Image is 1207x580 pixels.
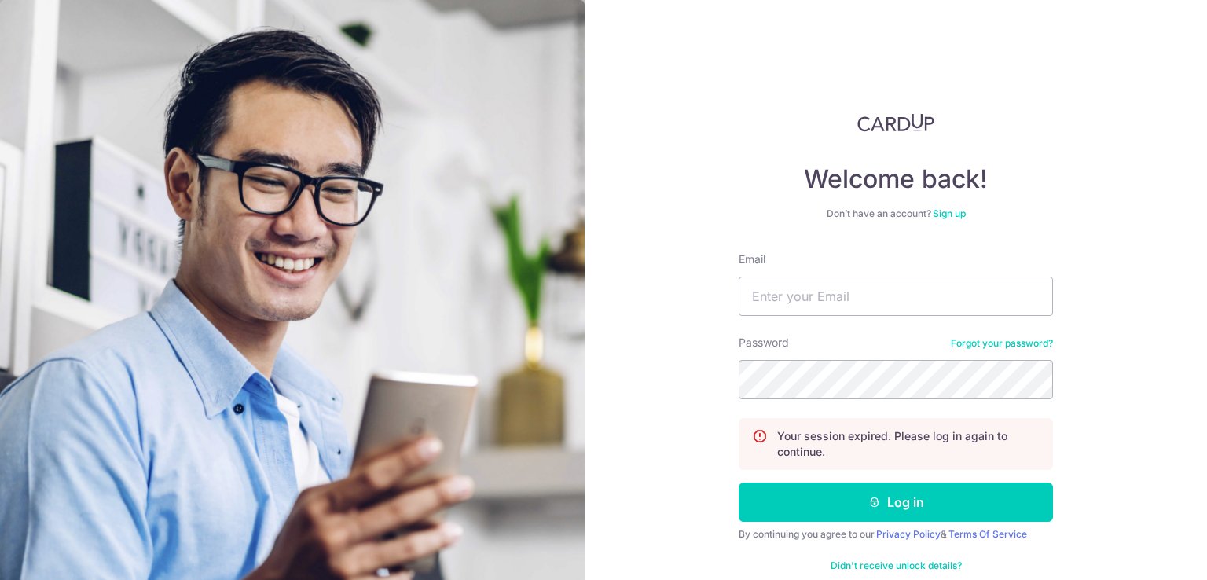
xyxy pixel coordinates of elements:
[948,528,1027,540] a: Terms Of Service
[739,251,765,267] label: Email
[876,528,941,540] a: Privacy Policy
[951,337,1053,350] a: Forgot your password?
[857,113,934,132] img: CardUp Logo
[739,483,1053,522] button: Log in
[739,335,789,351] label: Password
[933,207,966,219] a: Sign up
[739,163,1053,195] h4: Welcome back!
[739,528,1053,541] div: By continuing you agree to our &
[739,277,1053,316] input: Enter your Email
[777,428,1040,460] p: Your session expired. Please log in again to continue.
[739,207,1053,220] div: Don’t have an account?
[831,560,962,572] a: Didn't receive unlock details?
